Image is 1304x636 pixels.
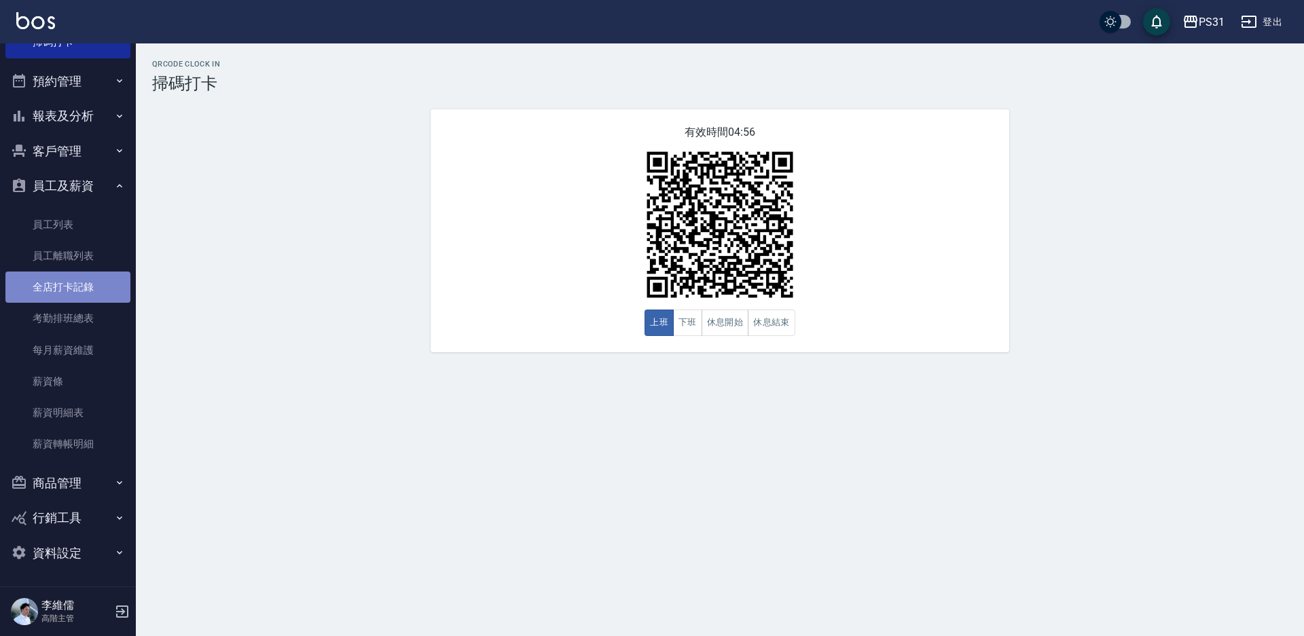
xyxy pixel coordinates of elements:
button: 登出 [1235,10,1288,35]
button: 客戶管理 [5,134,130,169]
h3: 掃碼打卡 [152,74,1288,93]
h2: QRcode Clock In [152,60,1288,69]
button: 上班 [645,310,674,336]
a: 薪資條 [5,366,130,397]
button: save [1143,8,1170,35]
a: 員工列表 [5,209,130,240]
a: 每月薪資維護 [5,335,130,366]
img: Person [11,598,38,625]
button: 行銷工具 [5,500,130,536]
button: 商品管理 [5,466,130,501]
button: 報表及分析 [5,98,130,134]
h5: 李維儒 [41,599,111,612]
button: 資料設定 [5,536,130,571]
button: 員工及薪資 [5,168,130,204]
a: 員工離職列表 [5,240,130,272]
a: 薪資轉帳明細 [5,428,130,460]
a: 考勤排班總表 [5,303,130,334]
button: 預約管理 [5,64,130,99]
img: Logo [16,12,55,29]
p: 高階主管 [41,612,111,624]
button: 下班 [673,310,702,336]
a: 全店打卡記錄 [5,272,130,303]
button: 休息結束 [748,310,795,336]
div: 有效時間 04:56 [431,109,1009,352]
div: PS31 [1199,14,1225,31]
a: 薪資明細表 [5,397,130,428]
button: PS31 [1177,8,1230,36]
button: 休息開始 [702,310,749,336]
